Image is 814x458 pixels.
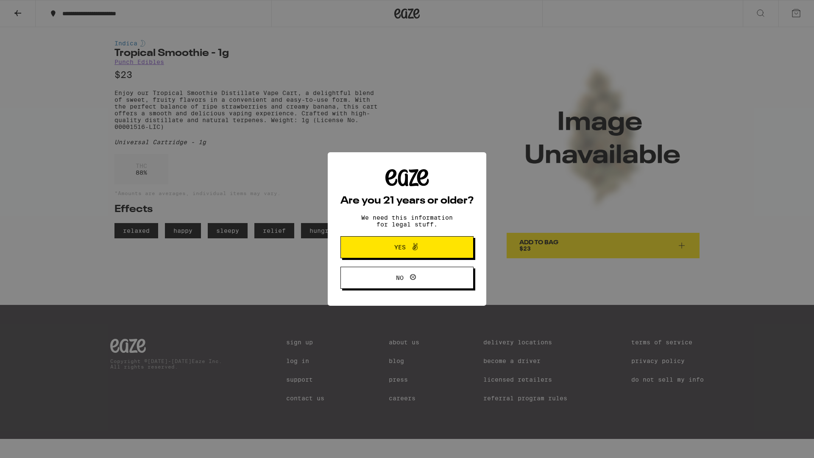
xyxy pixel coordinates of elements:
p: We need this information for legal stuff. [354,214,460,228]
span: No [396,275,404,281]
button: No [340,267,474,289]
h2: Are you 21 years or older? [340,196,474,206]
button: Yes [340,236,474,258]
span: Yes [394,244,406,250]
